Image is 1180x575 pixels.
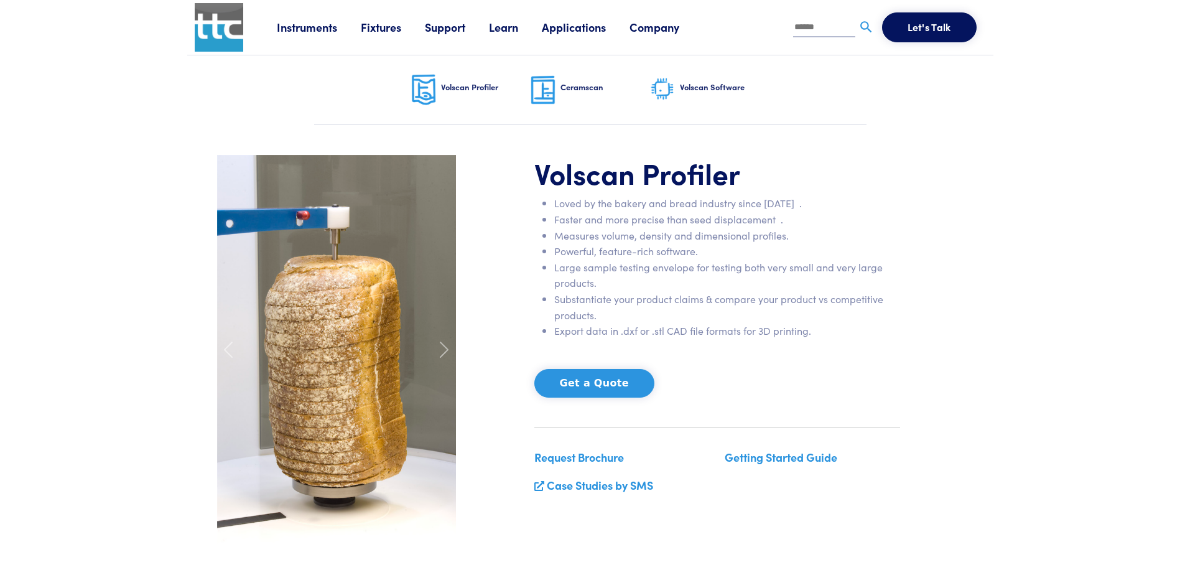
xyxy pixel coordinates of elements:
li: Loved by the bakery and bread industry since [DATE] . [554,195,900,212]
li: Powerful, feature-rich software. [554,243,900,259]
img: software-graphic.png [650,77,675,103]
button: Let's Talk [882,12,977,42]
button: Get a Quote [534,369,654,398]
a: Applications [542,19,629,35]
h6: Volscan Profiler [441,82,531,93]
a: Company [629,19,703,35]
li: Substantiate your product claims & compare your product vs competitive products. [554,291,900,323]
a: Case Studies by SMS [547,477,653,493]
li: Export data in .dxf or .stl CAD file formats for 3D printing. [554,323,900,339]
h6: Volscan Software [680,82,769,93]
a: Support [425,19,489,35]
a: Instruments [277,19,361,35]
li: Large sample testing envelope for testing both very small and very large products. [554,259,900,291]
img: ceramscan-nav.png [531,75,555,105]
img: ttc_logo_1x1_v1.0.png [195,3,243,52]
img: volscan-nav.png [411,74,436,106]
img: carousel-volscan-loaf.jpg [217,155,456,544]
h1: Volscan Profiler [534,155,900,191]
a: Getting Started Guide [725,449,837,465]
a: Volscan Profiler [411,55,531,124]
li: Faster and more precise than seed displacement . [554,212,900,228]
li: Measures volume, density and dimensional profiles. [554,228,900,244]
a: Learn [489,19,542,35]
a: Ceramscan [531,55,650,124]
a: Fixtures [361,19,425,35]
a: Volscan Software [650,55,769,124]
h6: Ceramscan [560,82,650,93]
a: Request Brochure [534,449,624,465]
